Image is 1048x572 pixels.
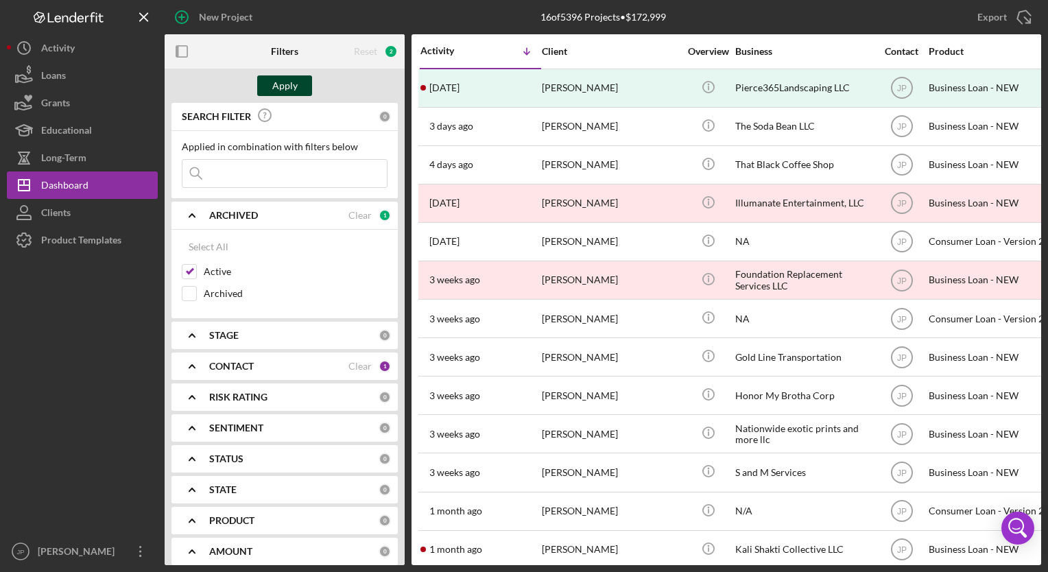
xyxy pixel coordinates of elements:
[896,391,906,401] text: JP
[348,361,372,372] div: Clear
[896,468,906,478] text: JP
[896,160,906,170] text: JP
[542,224,679,260] div: [PERSON_NAME]
[429,352,480,363] time: 2025-08-11 00:01
[896,429,906,439] text: JP
[977,3,1007,31] div: Export
[735,185,872,222] div: Illumanate Entertainment, LLC
[209,453,243,464] b: STATUS
[354,46,377,57] div: Reset
[540,12,666,23] div: 16 of 5396 Projects • $172,999
[896,84,906,93] text: JP
[735,532,872,568] div: Kali Shakti Collective LLC
[964,3,1041,31] button: Export
[209,515,254,526] b: PRODUCT
[735,224,872,260] div: NA
[429,82,460,93] time: 2025-08-27 15:04
[209,422,263,433] b: SENTIMENT
[735,300,872,337] div: NA
[182,141,388,152] div: Applied in combination with filters below
[41,199,71,230] div: Clients
[542,339,679,375] div: [PERSON_NAME]
[7,62,158,89] button: Loans
[182,233,235,261] button: Select All
[379,514,391,527] div: 0
[542,185,679,222] div: [PERSON_NAME]
[735,339,872,375] div: Gold Line Transportation
[429,544,482,555] time: 2025-07-25 18:01
[735,454,872,490] div: S and M Services
[7,34,158,62] button: Activity
[542,493,679,529] div: [PERSON_NAME]
[379,391,391,403] div: 0
[204,265,388,278] label: Active
[429,274,480,285] time: 2025-08-11 13:08
[542,108,679,145] div: [PERSON_NAME]
[379,329,391,342] div: 0
[379,360,391,372] div: 1
[429,121,473,132] time: 2025-08-26 23:17
[896,545,906,555] text: JP
[420,45,481,56] div: Activity
[379,110,391,123] div: 0
[542,70,679,106] div: [PERSON_NAME]
[271,46,298,57] b: Filters
[41,171,88,202] div: Dashboard
[896,353,906,362] text: JP
[209,546,252,557] b: AMOUNT
[209,484,237,495] b: STATE
[896,237,906,247] text: JP
[209,330,239,341] b: STAGE
[7,89,158,117] button: Grants
[542,377,679,414] div: [PERSON_NAME]
[7,226,158,254] button: Product Templates
[876,46,927,57] div: Contact
[41,62,66,93] div: Loans
[896,314,906,324] text: JP
[209,210,258,221] b: ARCHIVED
[429,429,480,440] time: 2025-08-08 15:41
[41,226,121,257] div: Product Templates
[429,467,480,478] time: 2025-08-08 15:36
[735,70,872,106] div: Pierce365Landscaping LLC
[379,422,391,434] div: 0
[735,493,872,529] div: N/A
[7,199,158,226] button: Clients
[1001,512,1034,545] div: Open Intercom Messenger
[209,392,267,403] b: RISK RATING
[41,144,86,175] div: Long-Term
[896,276,906,285] text: JP
[165,3,266,31] button: New Project
[429,313,480,324] time: 2025-08-11 00:10
[348,210,372,221] div: Clear
[7,171,158,199] button: Dashboard
[735,262,872,298] div: Foundation Replacement Services LLC
[735,147,872,183] div: That Black Coffee Shop
[7,144,158,171] button: Long-Term
[204,287,388,300] label: Archived
[429,390,480,401] time: 2025-08-10 23:55
[542,300,679,337] div: [PERSON_NAME]
[384,45,398,58] div: 2
[896,122,906,132] text: JP
[7,117,158,144] a: Educational
[542,532,679,568] div: [PERSON_NAME]
[542,147,679,183] div: [PERSON_NAME]
[542,454,679,490] div: [PERSON_NAME]
[257,75,312,96] button: Apply
[379,545,391,558] div: 0
[429,198,460,208] time: 2025-08-21 12:31
[41,89,70,120] div: Grants
[542,46,679,57] div: Client
[189,233,228,261] div: Select All
[379,484,391,496] div: 0
[199,3,252,31] div: New Project
[379,453,391,465] div: 0
[429,236,460,247] time: 2025-08-18 17:27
